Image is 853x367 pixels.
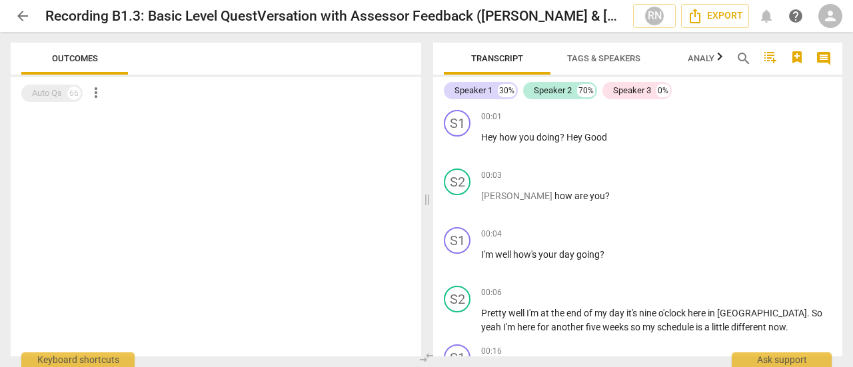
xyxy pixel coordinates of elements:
span: [GEOGRAPHIC_DATA] [717,308,807,318]
button: Add TOC [760,48,781,69]
span: . [807,308,812,318]
div: Change speaker [444,110,470,137]
span: more_vert [88,85,104,101]
span: day [559,249,576,260]
span: here [517,322,537,332]
span: o'clock [658,308,688,318]
div: Change speaker [444,286,470,312]
span: Filler word [481,190,554,201]
span: now [768,322,786,332]
span: doing [536,132,560,143]
div: Change speaker [444,169,470,195]
div: 0% [656,84,670,97]
span: you [519,132,536,143]
span: 00:16 [481,346,502,357]
span: search [736,51,752,67]
span: my [594,308,609,318]
span: schedule [657,322,696,332]
span: here [688,308,708,318]
button: Show/Hide comments [813,48,834,69]
span: going [576,249,600,260]
span: my [642,322,657,332]
span: I'm [481,249,495,260]
span: end [566,308,584,318]
span: it's [626,308,639,318]
span: are [574,190,590,201]
a: Help [784,4,808,28]
span: 00:06 [481,287,502,298]
span: Outcomes [52,53,98,63]
span: 00:01 [481,111,502,123]
span: how [554,190,574,201]
span: well [508,308,526,318]
span: a [704,322,712,332]
span: you [590,190,605,201]
span: Hey [481,132,499,143]
div: RN [644,6,664,26]
span: another [551,322,586,332]
span: 00:03 [481,170,502,181]
span: how's [513,249,538,260]
span: little [712,322,731,332]
span: Hey [566,132,584,143]
span: Transcript [471,53,523,63]
h2: Recording B1.3: Basic Level QuestVersation with Assessor Feedback ([PERSON_NAME] & [PERSON_NAME],... [45,8,622,25]
span: Export [687,8,743,24]
div: Speaker 1 [454,84,492,97]
button: Export [681,4,749,28]
span: weeks [602,322,630,332]
span: Pretty [481,308,508,318]
button: RN [633,4,676,28]
span: arrow_back [15,8,31,24]
span: is [696,322,704,332]
span: the [551,308,566,318]
span: at [540,308,551,318]
span: in [708,308,717,318]
span: ? [560,132,566,143]
div: Speaker 2 [534,84,572,97]
span: day [609,308,626,318]
span: different [731,322,768,332]
span: Analytics [688,53,733,63]
span: nine [639,308,658,318]
span: for [537,322,551,332]
div: Speaker 3 [613,84,651,97]
span: I'm [503,322,517,332]
div: Ask support [732,352,832,367]
span: well [495,249,513,260]
span: of [584,308,594,318]
div: 30% [498,84,516,97]
span: Tags & Speakers [567,53,640,63]
div: 70% [577,84,595,97]
span: five [586,322,602,332]
span: So [812,308,822,318]
span: person [822,8,838,24]
span: yeah [481,322,503,332]
button: Add Bookmark [786,48,808,69]
div: Auto Qs [32,87,62,100]
div: Change speaker [444,227,470,254]
button: Search [733,48,754,69]
span: so [630,322,642,332]
span: ? [605,190,610,201]
span: . [786,322,788,332]
span: ? [600,249,604,260]
span: Good [584,132,607,143]
span: help [788,8,804,24]
div: Keyboard shortcuts [21,352,135,367]
span: I'm [526,308,540,318]
span: comment [816,51,832,67]
span: how [499,132,519,143]
span: 00:04 [481,228,502,240]
div: 66 [67,87,81,100]
span: your [538,249,559,260]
